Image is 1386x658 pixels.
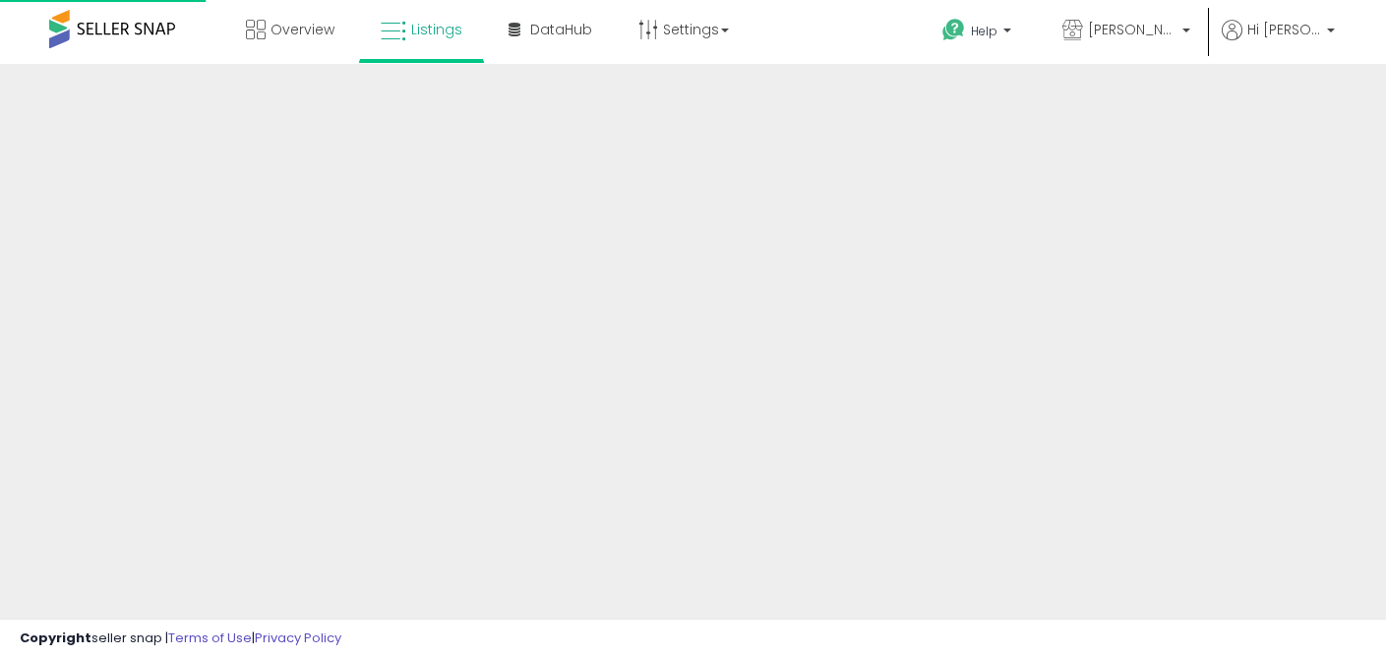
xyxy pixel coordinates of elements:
[927,3,1031,64] a: Help
[168,628,252,647] a: Terms of Use
[941,18,966,42] i: Get Help
[20,629,341,648] div: seller snap | |
[271,20,334,39] span: Overview
[1247,20,1321,39] span: Hi [PERSON_NAME]
[20,628,91,647] strong: Copyright
[971,23,997,39] span: Help
[530,20,592,39] span: DataHub
[1222,20,1335,64] a: Hi [PERSON_NAME]
[1088,20,1176,39] span: [PERSON_NAME] Distribution
[411,20,462,39] span: Listings
[255,628,341,647] a: Privacy Policy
